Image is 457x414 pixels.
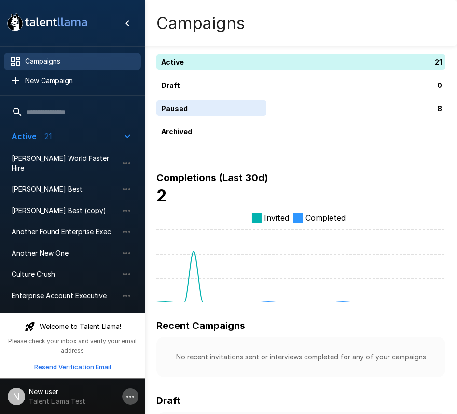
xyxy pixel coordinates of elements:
b: Completions (Last 30d) [156,172,268,184]
p: No recent invitations sent or interviews completed for any of your campaigns [172,352,430,362]
h4: Campaigns [156,13,245,33]
b: 2 [156,186,167,205]
b: Recent Campaigns [156,320,245,331]
p: 0 [437,80,442,90]
b: Draft [156,395,180,406]
p: 8 [437,103,442,114]
p: 21 [435,57,442,67]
